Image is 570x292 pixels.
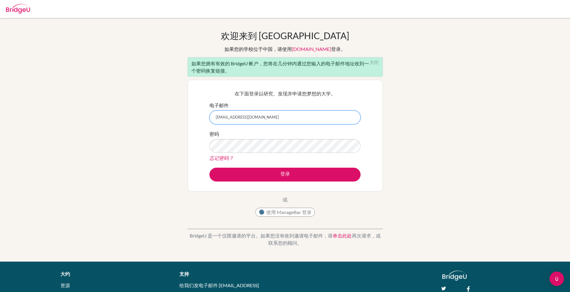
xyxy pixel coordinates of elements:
[366,57,383,67] button: 关闭
[442,271,467,281] img: logo_white@2x-f4f0deed5e89b7ecb1c2cc34c3e3d731f90f0f143d5ea2071677605dd97b5244.png
[209,130,219,138] label: 密码
[550,272,564,286] div: 打开对讲信使
[221,30,349,41] h1: 欢迎来到 [GEOGRAPHIC_DATA]
[6,4,30,14] img: 桥-U
[191,61,369,73] font: 如果您拥有有效的 BridgeU 帐户，您将在几分钟内通过您输入的电子邮件地址收到一个密码恢复链接。
[179,271,278,278] div: 支持
[224,45,346,53] div: 如果您的学校位于中国，请使用 登录。
[209,155,233,161] a: 忘记密码？
[209,90,361,97] p: 在下面登录以研究、发现并申请您梦想的大学。
[60,282,70,288] a: 资源
[333,233,352,238] a: 单击此处
[266,209,312,216] font: 使用 ManageBac 登录
[370,60,379,64] i: 关闭
[209,102,229,109] label: 电子邮件
[255,208,315,217] button: 使用 ManageBac 登录
[187,232,383,247] p: BridgeU 是一个仅限邀请的平台。如果您没有收到邀请电子邮件，请 再次请求，或联系您的顾问。
[292,46,331,52] a: [DOMAIN_NAME]
[209,168,361,182] button: 登录
[60,271,166,278] div: 大约
[283,196,288,203] p: 或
